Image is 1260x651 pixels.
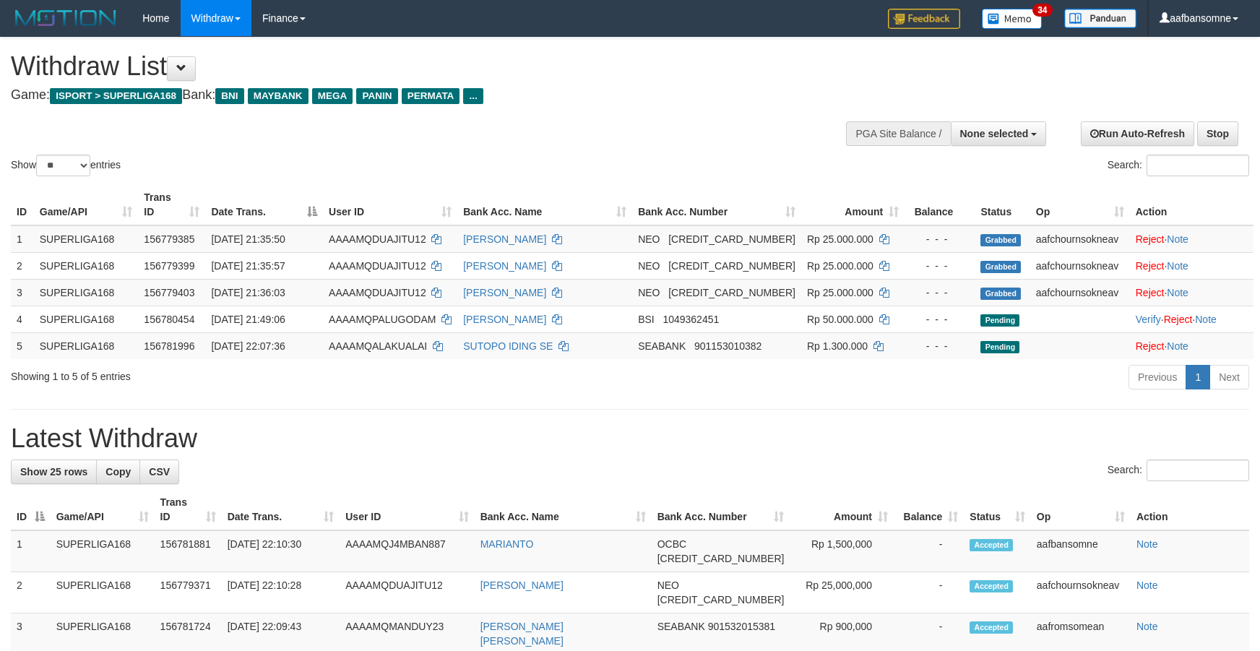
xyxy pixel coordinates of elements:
[652,489,790,530] th: Bank Acc. Number: activate to sort column ascending
[668,287,795,298] span: Copy 5859457140486971 to clipboard
[1129,365,1186,389] a: Previous
[463,88,483,104] span: ...
[211,260,285,272] span: [DATE] 21:35:57
[329,314,436,325] span: AAAAMQPALUGODAM
[312,88,353,104] span: MEGA
[894,530,964,572] td: -
[222,530,340,572] td: [DATE] 22:10:30
[463,260,546,272] a: [PERSON_NAME]
[638,314,655,325] span: BSI
[248,88,308,104] span: MAYBANK
[96,460,140,484] a: Copy
[668,233,795,245] span: Copy 5859457140486971 to clipboard
[1064,9,1136,28] img: panduan.png
[475,489,652,530] th: Bank Acc. Name: activate to sort column ascending
[11,252,34,279] td: 2
[657,594,785,605] span: Copy 5859457140486971 to clipboard
[1031,572,1131,613] td: aafchournsokneav
[323,184,457,225] th: User ID: activate to sort column ascending
[11,530,51,572] td: 1
[155,572,222,613] td: 156779371
[144,260,194,272] span: 156779399
[807,287,873,298] span: Rp 25.000.000
[807,314,873,325] span: Rp 50.000.000
[910,259,969,273] div: - - -
[970,539,1013,551] span: Accepted
[356,88,397,104] span: PANIN
[1031,530,1131,572] td: aafbansomne
[329,287,426,298] span: AAAAMQDUAJITU12
[975,184,1030,225] th: Status
[1031,489,1131,530] th: Op: activate to sort column ascending
[638,340,686,352] span: SEABANK
[138,184,205,225] th: Trans ID: activate to sort column ascending
[11,225,34,253] td: 1
[329,260,426,272] span: AAAAMQDUAJITU12
[638,260,660,272] span: NEO
[211,287,285,298] span: [DATE] 21:36:03
[402,88,460,104] span: PERMATA
[982,9,1043,29] img: Button%20Memo.svg
[980,341,1019,353] span: Pending
[1130,184,1253,225] th: Action
[11,424,1249,453] h1: Latest Withdraw
[894,572,964,613] td: -
[340,530,474,572] td: AAAAMQJ4MBAN887
[790,489,894,530] th: Amount: activate to sort column ascending
[970,580,1013,592] span: Accepted
[894,489,964,530] th: Balance: activate to sort column ascending
[964,489,1031,530] th: Status: activate to sort column ascending
[34,279,139,306] td: SUPERLIGA168
[807,233,873,245] span: Rp 25.000.000
[34,252,139,279] td: SUPERLIGA168
[951,121,1047,146] button: None selected
[1081,121,1194,146] a: Run Auto-Refresh
[905,184,975,225] th: Balance
[144,287,194,298] span: 156779403
[340,572,474,613] td: AAAAMQDUAJITU12
[149,466,170,478] span: CSV
[1030,252,1130,279] td: aafchournsokneav
[51,489,155,530] th: Game/API: activate to sort column ascending
[11,572,51,613] td: 2
[1167,340,1188,352] a: Note
[657,553,785,564] span: Copy 693816522488 to clipboard
[980,261,1021,273] span: Grabbed
[211,314,285,325] span: [DATE] 21:49:06
[34,306,139,332] td: SUPERLIGA168
[910,232,969,246] div: - - -
[34,332,139,359] td: SUPERLIGA168
[11,489,51,530] th: ID: activate to sort column descending
[11,7,121,29] img: MOTION_logo.png
[657,538,686,550] span: OCBC
[480,538,534,550] a: MARIANTO
[1108,460,1249,481] label: Search:
[910,285,969,300] div: - - -
[11,332,34,359] td: 5
[1030,184,1130,225] th: Op: activate to sort column ascending
[11,306,34,332] td: 4
[1147,460,1249,481] input: Search:
[790,530,894,572] td: Rp 1,500,000
[139,460,179,484] a: CSV
[807,340,868,352] span: Rp 1.300.000
[20,466,87,478] span: Show 25 rows
[1164,314,1193,325] a: Reject
[11,279,34,306] td: 3
[668,260,795,272] span: Copy 5859457140486971 to clipboard
[105,466,131,478] span: Copy
[970,621,1013,634] span: Accepted
[1195,314,1217,325] a: Note
[1136,260,1165,272] a: Reject
[790,572,894,613] td: Rp 25,000,000
[211,340,285,352] span: [DATE] 22:07:36
[657,579,679,591] span: NEO
[51,530,155,572] td: SUPERLIGA168
[980,234,1021,246] span: Grabbed
[457,184,632,225] th: Bank Acc. Name: activate to sort column ascending
[215,88,243,104] span: BNI
[1136,538,1158,550] a: Note
[910,339,969,353] div: - - -
[329,233,426,245] span: AAAAMQDUAJITU12
[708,621,775,632] span: Copy 901532015381 to clipboard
